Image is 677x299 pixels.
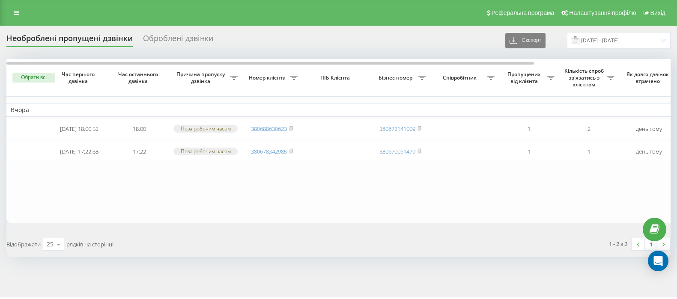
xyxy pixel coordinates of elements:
span: Вихід [650,9,665,16]
a: 380678342985 [251,148,287,155]
td: [DATE] 18:00:52 [49,118,109,139]
span: Час першого дзвінка [56,71,102,84]
td: 2 [559,118,619,139]
td: 1 [559,141,619,162]
span: Кількість спроб зв'язатись з клієнтом [563,68,607,88]
div: 25 [47,240,54,249]
a: 1 [644,238,657,250]
span: рядків на сторінці [66,240,113,248]
span: Пропущених від клієнта [503,71,547,84]
span: Як довго дзвінок втрачено [626,71,672,84]
a: 380688630623 [251,125,287,133]
td: [DATE] 17:22:38 [49,141,109,162]
button: Експорт [505,33,546,48]
span: Співробітник [435,74,487,81]
div: Open Intercom Messenger [648,251,668,271]
div: 1 - 2 з 2 [609,240,627,248]
td: 1 [499,118,559,139]
span: Час останнього дзвінка [116,71,162,84]
span: Номер клієнта [246,74,290,81]
a: 380672141009 [379,125,415,133]
a: 380670061479 [379,148,415,155]
td: 1 [499,141,559,162]
span: Бізнес номер [375,74,418,81]
span: Причина пропуску дзвінка [173,71,230,84]
div: Оброблені дзвінки [143,34,213,47]
span: Реферальна програма [492,9,555,16]
span: Налаштування профілю [569,9,636,16]
span: ПІБ Клієнта [309,74,363,81]
td: 17:22 [109,141,169,162]
span: Відображати [6,240,41,248]
button: Обрати всі [12,73,55,83]
div: Необроблені пропущені дзвінки [6,34,133,47]
div: Поза робочим часом [173,148,238,155]
div: Поза робочим часом [173,125,238,132]
td: 18:00 [109,118,169,139]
